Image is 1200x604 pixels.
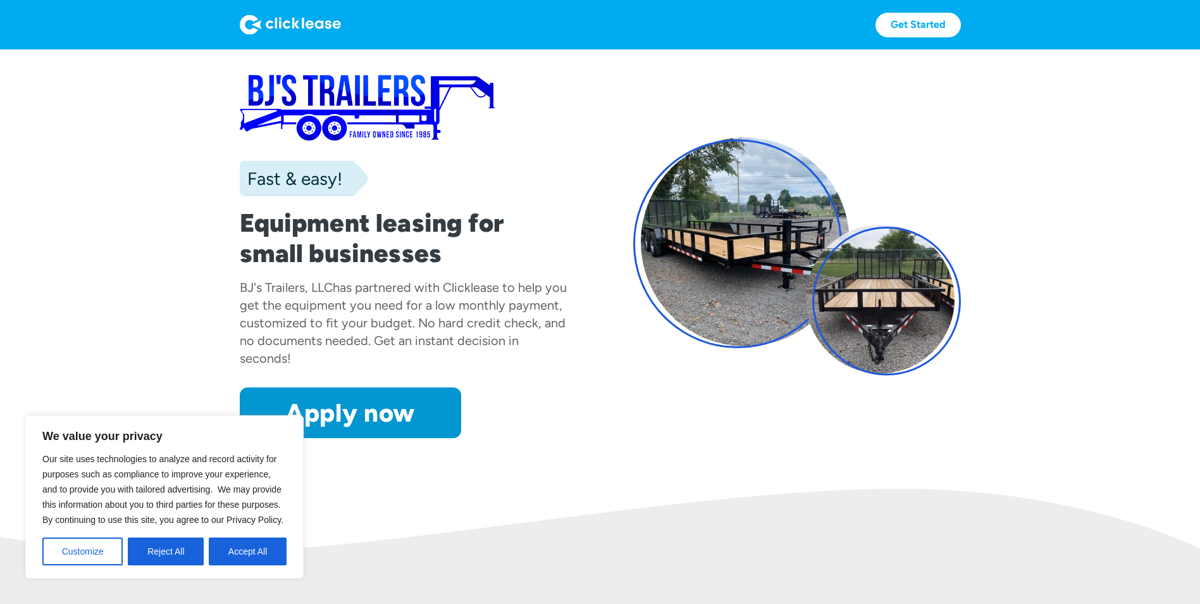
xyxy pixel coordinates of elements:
[240,280,333,295] div: BJ's Trailers, LLC
[25,415,304,579] div: We value your privacy
[42,454,283,525] span: Our site uses technologies to analyze and record activity for purposes such as compliance to impr...
[875,13,961,37] a: Get Started
[240,166,342,191] div: Fast & easy!
[42,429,287,444] p: We value your privacy
[240,387,461,438] a: Apply now
[42,538,123,565] button: Customize
[240,208,567,268] h1: Equipment leasing for small businesses
[209,538,287,565] button: Accept All
[240,280,567,366] div: has partnered with Clicklease to help you get the equipment you need for a low monthly payment, c...
[240,15,341,35] img: Logo
[128,538,204,565] button: Reject All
